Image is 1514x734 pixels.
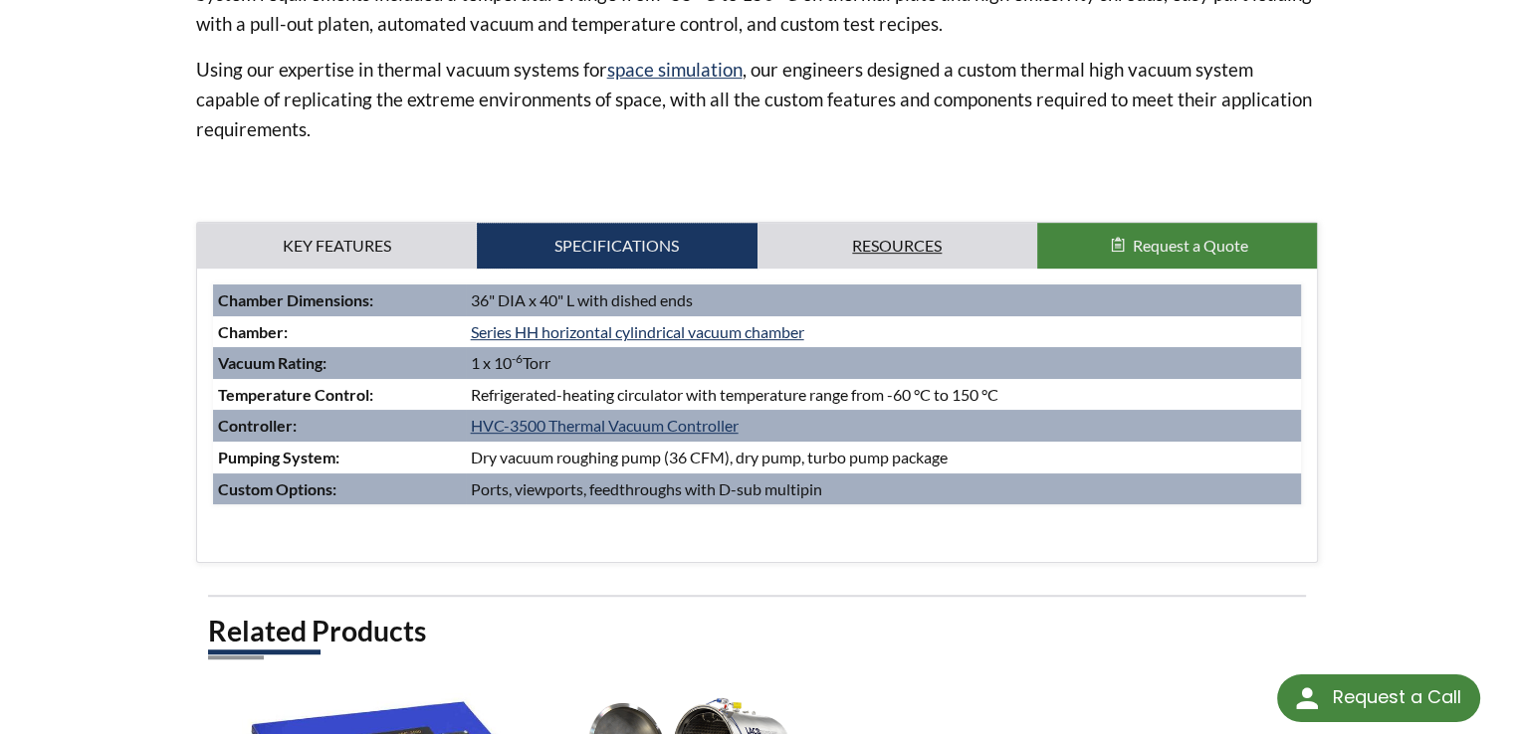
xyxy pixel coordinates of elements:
[213,284,466,316] td: :
[512,351,523,366] sup: -6
[471,322,804,341] a: Series HH horizontal cylindrical vacuum chamber
[197,223,477,269] a: Key Features
[1037,223,1317,269] button: Request a Quote
[196,55,1319,144] p: Using our expertise in thermal vacuum systems for , our engineers designed a custom thermal high ...
[471,416,739,435] a: HVC-3500 Thermal Vacuum Controller
[1133,236,1248,255] span: Request a Quote
[218,353,326,372] strong: Vacuum Rating:
[757,223,1037,269] a: Resources
[218,322,288,341] strong: Chamber:
[218,290,369,309] strong: Chamber Dimensions
[218,479,332,498] strong: Custom Options
[466,442,1302,473] td: Dry vacuum roughing pump (36 CFM), dry pump, turbo pump package
[477,223,757,269] a: Specifications
[466,284,1302,316] td: 36" DIA x 40" L with dished ends
[1332,674,1460,720] div: Request a Call
[218,448,339,466] strong: Pumping System:
[213,473,466,505] td: :
[1277,674,1480,722] div: Request a Call
[218,385,373,404] strong: Temperature Control:
[208,613,1307,649] h2: Related Products
[218,416,297,435] strong: Controller:
[466,379,1302,411] td: Refrigerated-heating circulator with temperature range from -60 °C to 150 °C
[466,347,1302,379] td: 1 x 10 Torr
[466,473,1302,505] td: Ports, viewports, feedthroughs with D-sub multipin
[1291,682,1323,714] img: round button
[607,58,743,81] a: space simulation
